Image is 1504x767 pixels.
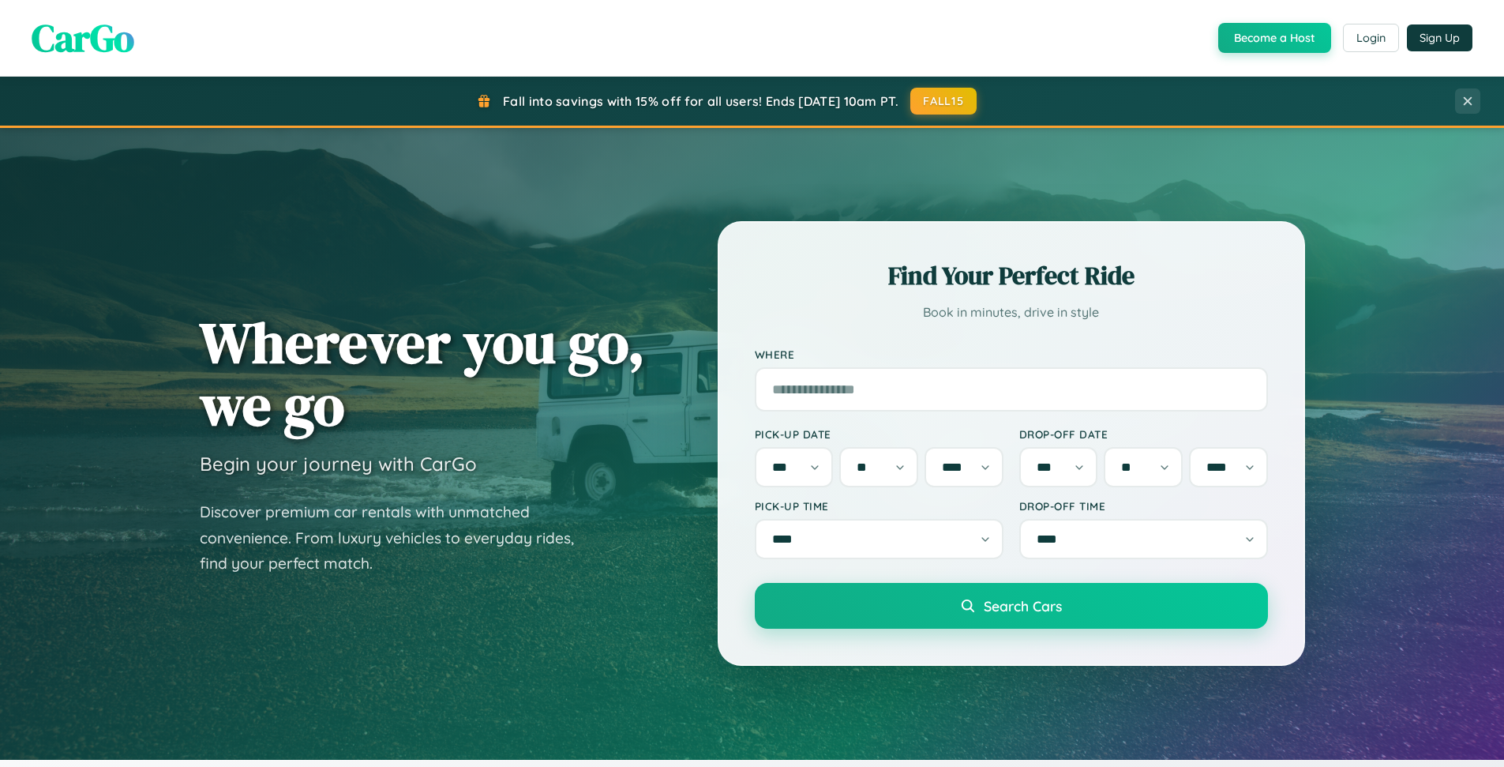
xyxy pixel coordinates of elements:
[200,311,645,436] h1: Wherever you go, we go
[755,301,1268,324] p: Book in minutes, drive in style
[200,499,594,577] p: Discover premium car rentals with unmatched convenience. From luxury vehicles to everyday rides, ...
[503,93,898,109] span: Fall into savings with 15% off for all users! Ends [DATE] 10am PT.
[755,583,1268,629] button: Search Cars
[755,258,1268,293] h2: Find Your Perfect Ride
[910,88,977,115] button: FALL15
[32,12,134,64] span: CarGo
[755,499,1003,513] label: Pick-up Time
[1019,427,1268,441] label: Drop-off Date
[1407,24,1472,51] button: Sign Up
[1343,24,1399,52] button: Login
[1019,499,1268,513] label: Drop-off Time
[1218,23,1331,53] button: Become a Host
[755,427,1003,441] label: Pick-up Date
[755,348,1268,361] label: Where
[984,597,1062,615] span: Search Cars
[200,452,477,476] h3: Begin your journey with CarGo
